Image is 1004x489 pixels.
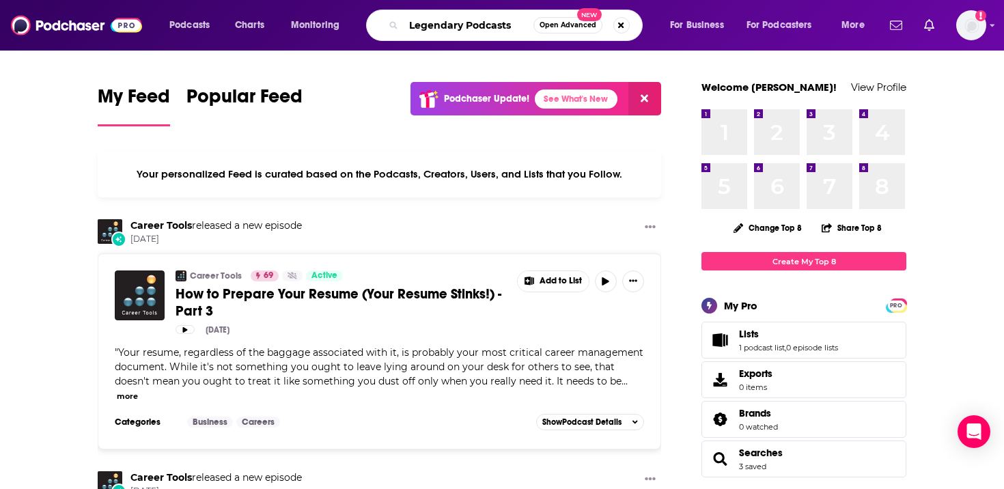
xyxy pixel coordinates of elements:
[160,14,227,36] button: open menu
[739,447,783,459] a: Searches
[98,85,170,126] a: My Feed
[956,10,986,40] button: Show profile menu
[701,401,906,438] span: Brands
[884,14,908,37] a: Show notifications dropdown
[251,270,279,281] a: 69
[291,16,339,35] span: Monitoring
[956,10,986,40] span: Logged in as amandalamPR
[130,471,192,484] a: Career Tools
[919,14,940,37] a: Show notifications dropdown
[115,346,643,387] span: "
[670,16,724,35] span: For Business
[639,219,661,236] button: Show More Button
[98,151,661,197] div: Your personalized Feed is curated based on the Podcasts, Creators, Users, and Lists that you Follow.
[176,285,507,320] a: How to Prepare Your Resume (Your Resume Stinks!) - Part 3
[533,17,602,33] button: Open AdvancedNew
[701,441,906,477] span: Searches
[739,367,772,380] span: Exports
[738,14,832,36] button: open menu
[206,325,229,335] div: [DATE]
[130,219,192,232] a: Career Tools
[130,219,302,232] h3: released a new episode
[622,375,628,387] span: ...
[739,407,771,419] span: Brands
[98,85,170,116] span: My Feed
[98,219,122,244] img: Career Tools
[404,14,533,36] input: Search podcasts, credits, & more...
[115,346,643,387] span: Your resume, regardless of the baggage associated with it, is probably your most critical career ...
[739,407,778,419] a: Brands
[11,12,142,38] img: Podchaser - Follow, Share and Rate Podcasts
[306,270,343,281] a: Active
[701,252,906,270] a: Create My Top 8
[739,328,838,340] a: Lists
[706,449,734,469] a: Searches
[739,328,759,340] span: Lists
[311,269,337,283] span: Active
[176,285,501,320] span: How to Prepare Your Resume (Your Resume Stinks!) - Part 3
[577,8,602,21] span: New
[540,276,582,286] span: Add to List
[785,343,786,352] span: ,
[542,417,622,427] span: Show Podcast Details
[111,232,126,247] div: New Episode
[739,382,772,392] span: 0 items
[724,299,757,312] div: My Pro
[851,81,906,94] a: View Profile
[821,214,882,241] button: Share Top 8
[660,14,741,36] button: open menu
[706,331,734,350] a: Lists
[186,85,303,116] span: Popular Feed
[701,322,906,359] span: Lists
[832,14,882,36] button: open menu
[379,10,656,41] div: Search podcasts, credits, & more...
[186,85,303,126] a: Popular Feed
[187,417,233,428] a: Business
[264,269,273,283] span: 69
[725,219,810,236] button: Change Top 8
[701,361,906,398] a: Exports
[536,414,644,430] button: ShowPodcast Details
[130,234,302,245] span: [DATE]
[444,93,529,104] p: Podchaser Update!
[956,10,986,40] img: User Profile
[888,300,904,310] a: PRO
[281,14,357,36] button: open menu
[888,301,904,311] span: PRO
[130,471,302,484] h3: released a new episode
[975,10,986,21] svg: Add a profile image
[958,415,990,448] div: Open Intercom Messenger
[117,391,138,402] button: more
[226,14,273,36] a: Charts
[841,16,865,35] span: More
[540,22,596,29] span: Open Advanced
[622,270,644,292] button: Show More Button
[706,370,734,389] span: Exports
[739,343,785,352] a: 1 podcast list
[535,89,617,109] a: See What's New
[190,270,242,281] a: Career Tools
[518,271,589,292] button: Show More Button
[706,410,734,429] a: Brands
[739,462,766,471] a: 3 saved
[236,417,280,428] a: Careers
[235,16,264,35] span: Charts
[701,81,837,94] a: Welcome [PERSON_NAME]!
[639,471,661,488] button: Show More Button
[786,343,838,352] a: 0 episode lists
[115,417,176,428] h3: Categories
[747,16,812,35] span: For Podcasters
[176,270,186,281] img: Career Tools
[115,270,165,320] img: How to Prepare Your Resume (Your Resume Stinks!) - Part 3
[169,16,210,35] span: Podcasts
[739,422,778,432] a: 0 watched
